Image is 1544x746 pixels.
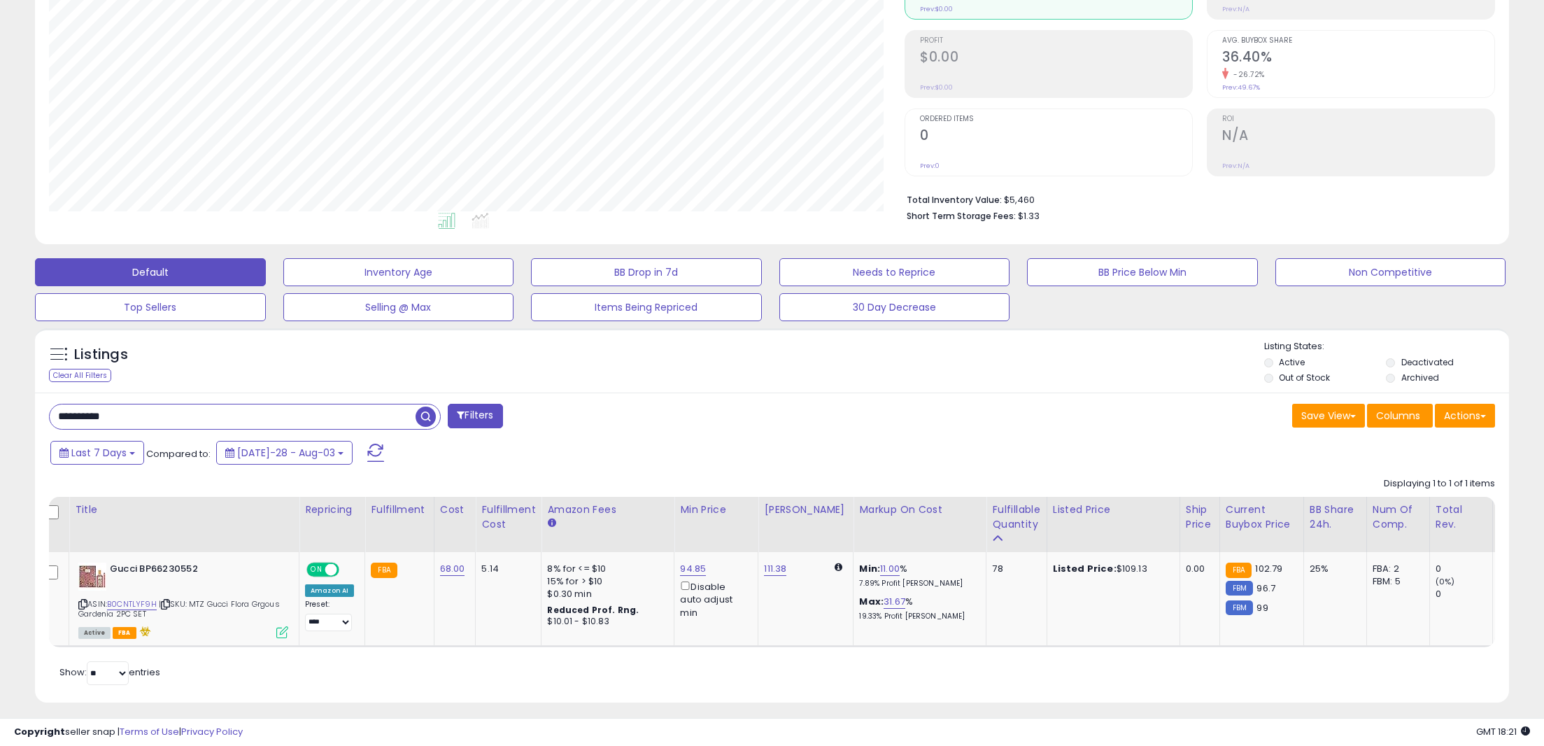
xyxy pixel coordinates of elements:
[1226,502,1298,532] div: Current Buybox Price
[1384,477,1495,491] div: Displaying 1 to 1 of 1 items
[920,49,1192,68] h2: $0.00
[1373,502,1424,532] div: Num of Comp.
[1436,563,1492,575] div: 0
[920,115,1192,123] span: Ordered Items
[1264,340,1509,353] p: Listing States:
[1222,5,1249,13] small: Prev: N/A
[110,563,280,579] b: Gucci BP66230552
[305,502,359,517] div: Repricing
[136,626,151,636] i: hazardous material
[371,502,427,517] div: Fulfillment
[78,563,288,637] div: ASIN:
[120,725,179,738] a: Terms of Use
[181,725,243,738] a: Privacy Policy
[1256,601,1268,614] span: 99
[35,293,266,321] button: Top Sellers
[78,598,280,619] span: | SKU: MTZ Gucci Flora Grgous Gardenia 2PC SET
[1279,372,1330,383] label: Out of Stock
[1027,258,1258,286] button: BB Price Below Min
[1310,563,1356,575] div: 25%
[481,563,530,575] div: 5.14
[547,616,663,628] div: $10.01 - $10.83
[1222,49,1494,68] h2: 36.40%
[547,604,639,616] b: Reduced Prof. Rng.
[74,345,128,365] h5: Listings
[305,584,354,597] div: Amazon AI
[764,562,786,576] a: 111.38
[1186,502,1214,532] div: Ship Price
[859,562,880,575] b: Min:
[1226,600,1253,615] small: FBM
[880,562,900,576] a: 11.00
[680,579,747,619] div: Disable auto adjust min
[1222,162,1249,170] small: Prev: N/A
[1367,404,1433,428] button: Columns
[35,258,266,286] button: Default
[680,562,706,576] a: 94.85
[448,404,502,428] button: Filters
[1275,258,1506,286] button: Non Competitive
[146,447,211,460] span: Compared to:
[907,190,1485,207] li: $5,460
[1226,563,1252,578] small: FBA
[859,596,975,621] div: %
[1255,562,1282,575] span: 102.79
[547,588,663,600] div: $0.30 min
[237,446,335,460] span: [DATE]-28 - Aug-03
[992,563,1035,575] div: 78
[531,258,762,286] button: BB Drop in 7d
[547,563,663,575] div: 8% for <= $10
[1435,404,1495,428] button: Actions
[78,627,111,639] span: All listings currently available for purchase on Amazon
[1256,582,1275,595] span: 96.7
[1436,576,1455,587] small: (0%)
[71,446,127,460] span: Last 7 Days
[920,37,1192,45] span: Profit
[1018,209,1040,223] span: $1.33
[283,293,514,321] button: Selling @ Max
[854,497,986,552] th: The percentage added to the cost of goods (COGS) that forms the calculator for Min & Max prices.
[1279,356,1305,368] label: Active
[884,595,905,609] a: 31.67
[1053,502,1174,517] div: Listed Price
[859,612,975,621] p: 19.33% Profit [PERSON_NAME]
[59,666,160,679] span: Show: entries
[305,600,354,631] div: Preset:
[1222,37,1494,45] span: Avg. Buybox Share
[531,293,762,321] button: Items Being Repriced
[50,441,144,465] button: Last 7 Days
[14,725,65,738] strong: Copyright
[859,595,884,608] b: Max:
[1310,502,1361,532] div: BB Share 24h.
[779,258,1010,286] button: Needs to Reprice
[481,502,535,532] div: Fulfillment Cost
[1373,563,1419,575] div: FBA: 2
[1053,562,1117,575] b: Listed Price:
[779,293,1010,321] button: 30 Day Decrease
[371,563,397,578] small: FBA
[440,562,465,576] a: 68.00
[859,579,975,589] p: 7.89% Profit [PERSON_NAME]
[764,502,847,517] div: [PERSON_NAME]
[1292,404,1365,428] button: Save View
[1186,563,1209,575] div: 0.00
[1228,69,1265,80] small: -26.72%
[1436,502,1487,532] div: Total Rev.
[1401,356,1454,368] label: Deactivated
[680,502,752,517] div: Min Price
[1376,409,1420,423] span: Columns
[1373,575,1419,588] div: FBM: 5
[1222,127,1494,146] h2: N/A
[75,502,293,517] div: Title
[283,258,514,286] button: Inventory Age
[992,502,1040,532] div: Fulfillable Quantity
[49,369,111,382] div: Clear All Filters
[1222,83,1260,92] small: Prev: 49.67%
[547,575,663,588] div: 15% for > $10
[920,5,953,13] small: Prev: $0.00
[440,502,470,517] div: Cost
[907,194,1002,206] b: Total Inventory Value:
[859,502,980,517] div: Markup on Cost
[547,502,668,517] div: Amazon Fees
[337,564,360,576] span: OFF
